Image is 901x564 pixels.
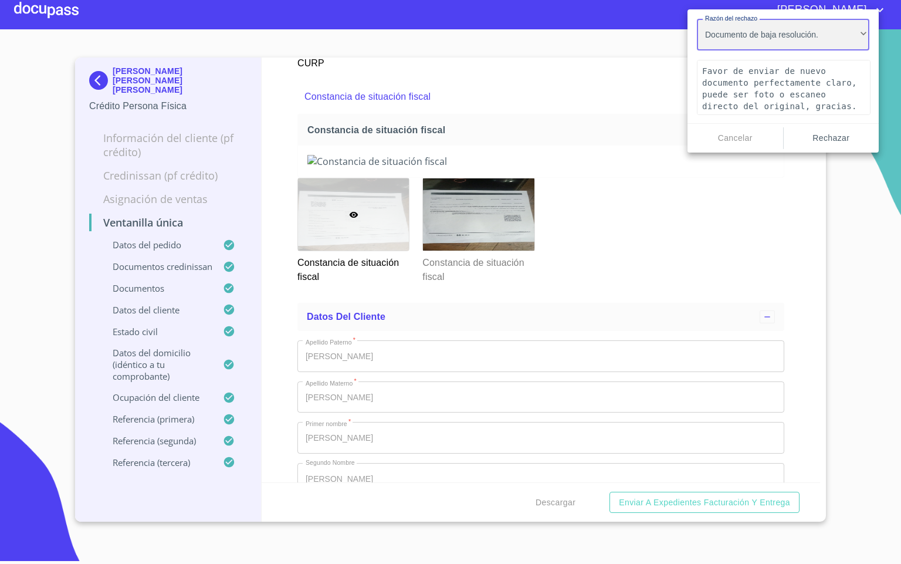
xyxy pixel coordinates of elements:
[697,19,869,50] div: Documento de baja resolución.
[697,60,870,115] textarea: Favor de enviar de nuevo documento perfectamente claro, puede ser foto o escaneo directo del orig...
[692,131,778,146] span: Cancelar
[784,127,879,149] button: Rechazar
[788,131,875,146] span: Rechazar
[687,127,783,149] button: Cancelar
